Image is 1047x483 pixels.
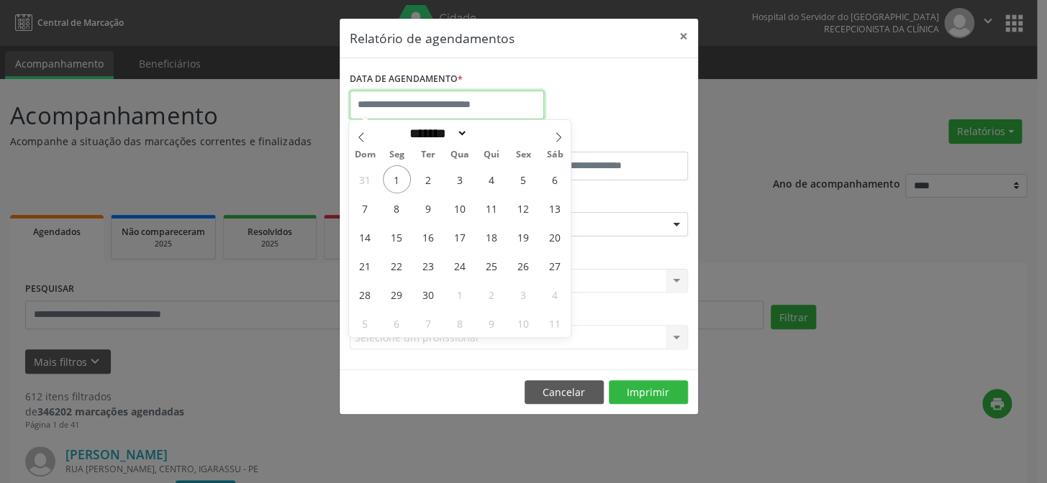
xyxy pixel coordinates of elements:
span: Setembro 23, 2025 [414,252,443,280]
span: Setembro 5, 2025 [509,165,537,193]
span: Setembro 15, 2025 [383,223,411,251]
span: Outubro 6, 2025 [383,309,411,337]
span: Dom [349,150,381,160]
span: Setembro 21, 2025 [351,252,379,280]
span: Setembro 24, 2025 [446,252,474,280]
span: Setembro 14, 2025 [351,223,379,251]
span: Outubro 9, 2025 [478,309,506,337]
span: Outubro 5, 2025 [351,309,379,337]
span: Setembro 22, 2025 [383,252,411,280]
span: Setembro 2, 2025 [414,165,443,193]
span: Qui [476,150,507,160]
span: Setembro 13, 2025 [540,194,568,222]
span: Outubro 3, 2025 [509,280,537,308]
span: Setembro 4, 2025 [478,165,506,193]
span: Outubro 4, 2025 [540,280,568,308]
span: Sex [507,150,539,160]
span: Setembro 17, 2025 [446,223,474,251]
label: ATÉ [522,129,688,152]
span: Outubro 11, 2025 [540,309,568,337]
select: Month [404,126,468,141]
span: Qua [444,150,476,160]
span: Setembro 27, 2025 [540,252,568,280]
span: Setembro 8, 2025 [383,194,411,222]
span: Setembro 7, 2025 [351,194,379,222]
span: Seg [381,150,412,160]
span: Setembro 29, 2025 [383,280,411,308]
span: Setembro 11, 2025 [478,194,506,222]
button: Imprimir [609,380,688,405]
span: Setembro 25, 2025 [478,252,506,280]
span: Outubro 8, 2025 [446,309,474,337]
span: Setembro 9, 2025 [414,194,443,222]
span: Setembro 6, 2025 [540,165,568,193]
span: Setembro 16, 2025 [414,223,443,251]
span: Setembro 3, 2025 [446,165,474,193]
span: Setembro 12, 2025 [509,194,537,222]
span: Outubro 7, 2025 [414,309,443,337]
span: Setembro 10, 2025 [446,194,474,222]
span: Setembro 18, 2025 [478,223,506,251]
span: Setembro 19, 2025 [509,223,537,251]
span: Agosto 31, 2025 [351,165,379,193]
span: Setembro 30, 2025 [414,280,443,308]
span: Sáb [539,150,571,160]
span: Ter [412,150,444,160]
span: Outubro 10, 2025 [509,309,537,337]
span: Setembro 26, 2025 [509,252,537,280]
span: Setembro 28, 2025 [351,280,379,308]
input: Year [468,126,515,141]
span: Outubro 1, 2025 [446,280,474,308]
span: Outubro 2, 2025 [478,280,506,308]
button: Close [669,19,698,54]
span: Setembro 20, 2025 [540,223,568,251]
h5: Relatório de agendamentos [350,29,515,47]
button: Cancelar [525,380,604,405]
label: DATA DE AGENDAMENTO [350,68,463,91]
span: Setembro 1, 2025 [383,165,411,193]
